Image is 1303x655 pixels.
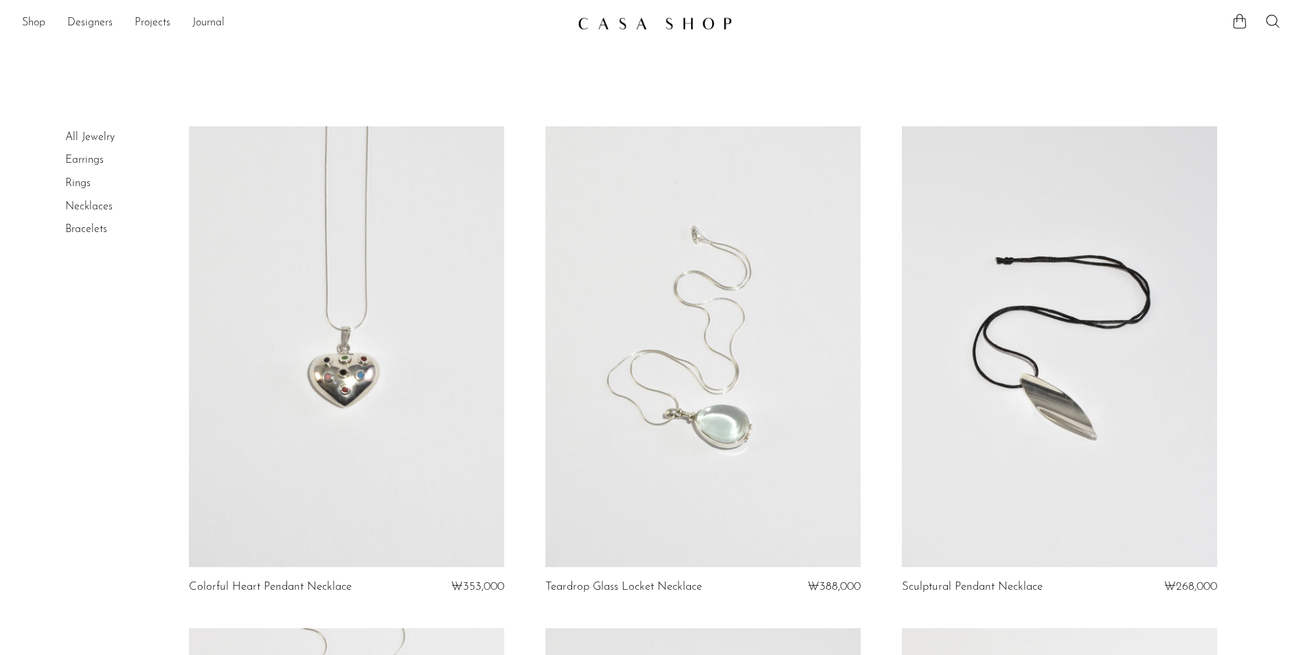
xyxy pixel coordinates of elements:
[65,132,115,143] a: All Jewelry
[22,12,567,35] ul: NEW HEADER MENU
[545,581,702,593] a: Teardrop Glass Locket Necklace
[902,581,1043,593] a: Sculptural Pendant Necklace
[22,14,45,32] a: Shop
[135,14,170,32] a: Projects
[65,224,107,235] a: Bracelets
[65,154,104,165] a: Earrings
[65,201,113,212] a: Necklaces
[451,581,504,593] span: ₩353,000
[65,178,91,189] a: Rings
[189,581,352,593] a: Colorful Heart Pendant Necklace
[1164,581,1217,593] span: ₩268,000
[22,12,567,35] nav: Desktop navigation
[67,14,113,32] a: Designers
[192,14,225,32] a: Journal
[808,581,861,593] span: ₩388,000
